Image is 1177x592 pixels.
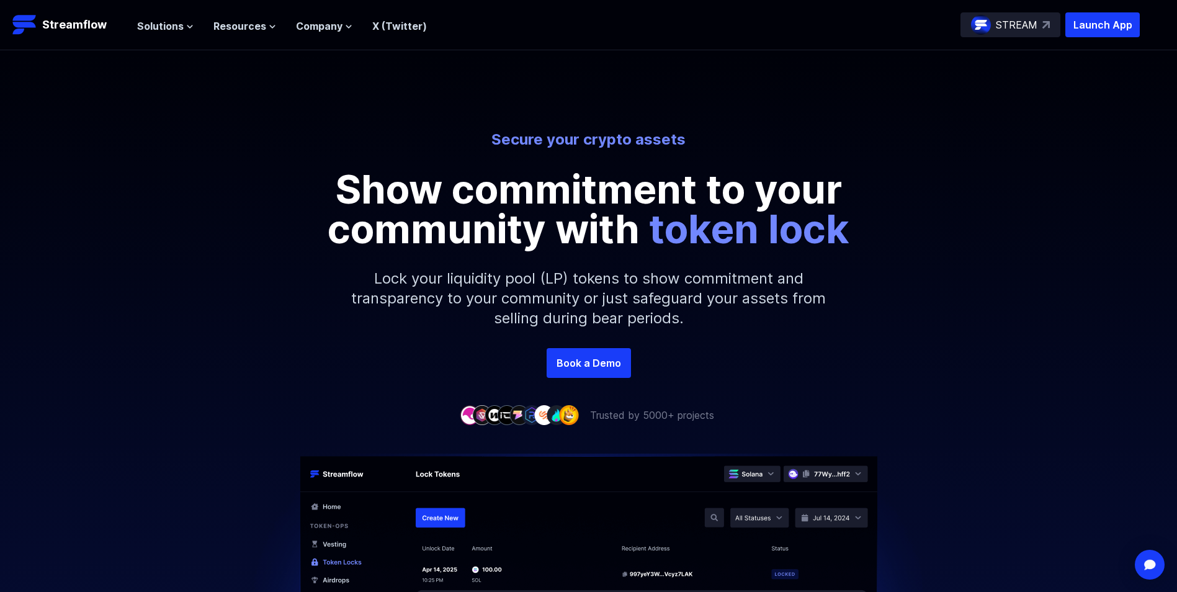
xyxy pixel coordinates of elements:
img: company-7 [534,405,554,424]
p: Show commitment to your community with [310,169,868,249]
p: Lock your liquidity pool (LP) tokens to show commitment and transparency to your community or jus... [322,249,856,348]
button: Resources [213,19,276,34]
img: company-6 [522,405,542,424]
span: Solutions [137,19,184,34]
a: STREAM [960,12,1060,37]
p: Streamflow [42,16,107,34]
a: Book a Demo [547,348,631,378]
img: company-2 [472,405,492,424]
span: token lock [649,205,849,253]
span: Resources [213,19,266,34]
span: Company [296,19,342,34]
p: Trusted by 5000+ projects [590,408,714,423]
a: X (Twitter) [372,20,427,32]
p: Secure your crypto assets [245,130,933,150]
button: Company [296,19,352,34]
img: company-5 [509,405,529,424]
a: Streamflow [12,12,125,37]
img: Streamflow Logo [12,12,37,37]
p: STREAM [996,17,1037,32]
img: company-4 [497,405,517,424]
img: company-9 [559,405,579,424]
div: Open Intercom Messenger [1135,550,1165,580]
img: top-right-arrow.svg [1042,21,1050,29]
img: company-1 [460,405,480,424]
img: company-3 [485,405,504,424]
img: company-8 [547,405,566,424]
button: Solutions [137,19,194,34]
button: Launch App [1065,12,1140,37]
img: streamflow-logo-circle.png [971,15,991,35]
